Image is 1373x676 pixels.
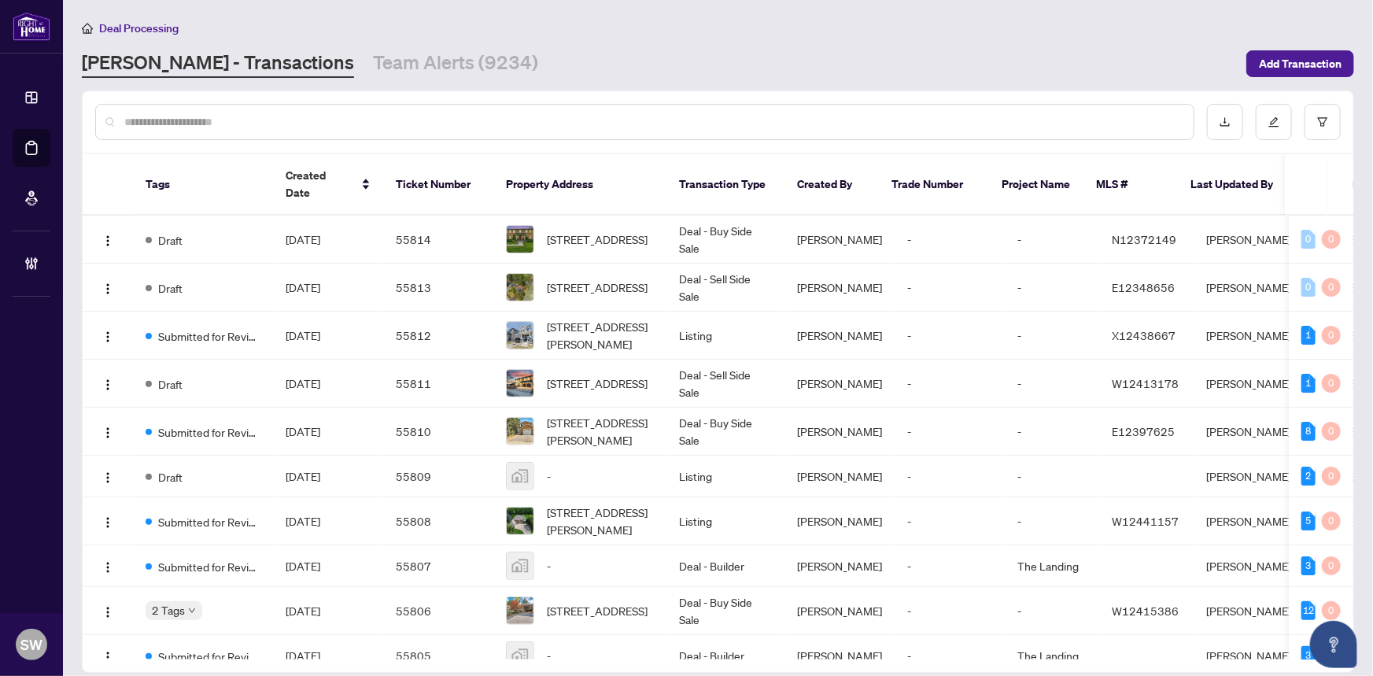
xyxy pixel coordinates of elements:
[95,464,120,489] button: Logo
[383,312,493,360] td: 55812
[13,12,50,41] img: logo
[286,328,320,342] span: [DATE]
[1194,456,1312,497] td: [PERSON_NAME]
[666,312,784,360] td: Listing
[1005,312,1099,360] td: -
[1194,216,1312,264] td: [PERSON_NAME]
[101,379,114,391] img: Logo
[989,154,1083,216] th: Project Name
[286,559,320,573] span: [DATE]
[158,558,260,575] span: Submitted for Review
[1268,116,1279,127] span: edit
[20,634,42,656] span: SW
[797,376,882,390] span: [PERSON_NAME]
[95,553,120,578] button: Logo
[507,463,533,489] img: thumbnail-img
[1112,328,1176,342] span: X12438667
[507,274,533,301] img: thumbnail-img
[895,545,1005,587] td: -
[797,648,882,663] span: [PERSON_NAME]
[188,607,196,615] span: down
[493,154,666,216] th: Property Address
[101,561,114,574] img: Logo
[82,23,93,34] span: home
[1112,424,1175,438] span: E12397625
[95,275,120,300] button: Logo
[666,216,784,264] td: Deal - Buy Side Sale
[547,231,648,248] span: [STREET_ADDRESS]
[1322,374,1341,393] div: 0
[1322,556,1341,575] div: 0
[1301,374,1316,393] div: 1
[1194,545,1312,587] td: [PERSON_NAME]
[797,604,882,618] span: [PERSON_NAME]
[1207,104,1243,140] button: download
[547,279,648,296] span: [STREET_ADDRESS]
[895,360,1005,408] td: -
[1322,467,1341,486] div: 0
[797,232,882,246] span: [PERSON_NAME]
[1301,326,1316,345] div: 1
[1301,278,1316,297] div: 0
[507,552,533,579] img: thumbnail-img
[797,514,882,528] span: [PERSON_NAME]
[99,21,179,35] span: Deal Processing
[1322,326,1341,345] div: 0
[666,545,784,587] td: Deal - Builder
[666,154,784,216] th: Transaction Type
[101,427,114,439] img: Logo
[547,504,654,538] span: [STREET_ADDRESS][PERSON_NAME]
[1301,467,1316,486] div: 2
[1112,280,1175,294] span: E12348656
[1305,104,1341,140] button: filter
[1005,408,1099,456] td: -
[784,154,879,216] th: Created By
[95,227,120,252] button: Logo
[507,370,533,397] img: thumbnail-img
[547,647,551,664] span: -
[1194,360,1312,408] td: [PERSON_NAME]
[507,322,533,349] img: thumbnail-img
[1259,51,1342,76] span: Add Transaction
[1310,621,1357,668] button: Open asap
[286,167,352,201] span: Created Date
[895,497,1005,545] td: -
[1083,154,1178,216] th: MLS #
[158,423,260,441] span: Submitted for Review
[895,216,1005,264] td: -
[1194,408,1312,456] td: [PERSON_NAME]
[1112,604,1179,618] span: W12415386
[273,154,383,216] th: Created Date
[383,154,493,216] th: Ticket Number
[158,327,260,345] span: Submitted for Review
[1194,497,1312,545] td: [PERSON_NAME]
[101,471,114,484] img: Logo
[547,318,654,353] span: [STREET_ADDRESS][PERSON_NAME]
[1322,422,1341,441] div: 0
[373,50,538,78] a: Team Alerts (9234)
[158,231,183,249] span: Draft
[1322,278,1341,297] div: 0
[383,408,493,456] td: 55810
[1301,601,1316,620] div: 12
[101,331,114,343] img: Logo
[1005,497,1099,545] td: -
[1301,422,1316,441] div: 8
[1005,587,1099,635] td: -
[95,598,120,623] button: Logo
[286,469,320,483] span: [DATE]
[286,376,320,390] span: [DATE]
[286,648,320,663] span: [DATE]
[383,360,493,408] td: 55811
[1194,312,1312,360] td: [PERSON_NAME]
[1317,116,1328,127] span: filter
[286,280,320,294] span: [DATE]
[383,497,493,545] td: 55808
[286,514,320,528] span: [DATE]
[1194,587,1312,635] td: [PERSON_NAME]
[1005,360,1099,408] td: -
[1112,514,1179,528] span: W12441157
[158,279,183,297] span: Draft
[133,154,273,216] th: Tags
[666,408,784,456] td: Deal - Buy Side Sale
